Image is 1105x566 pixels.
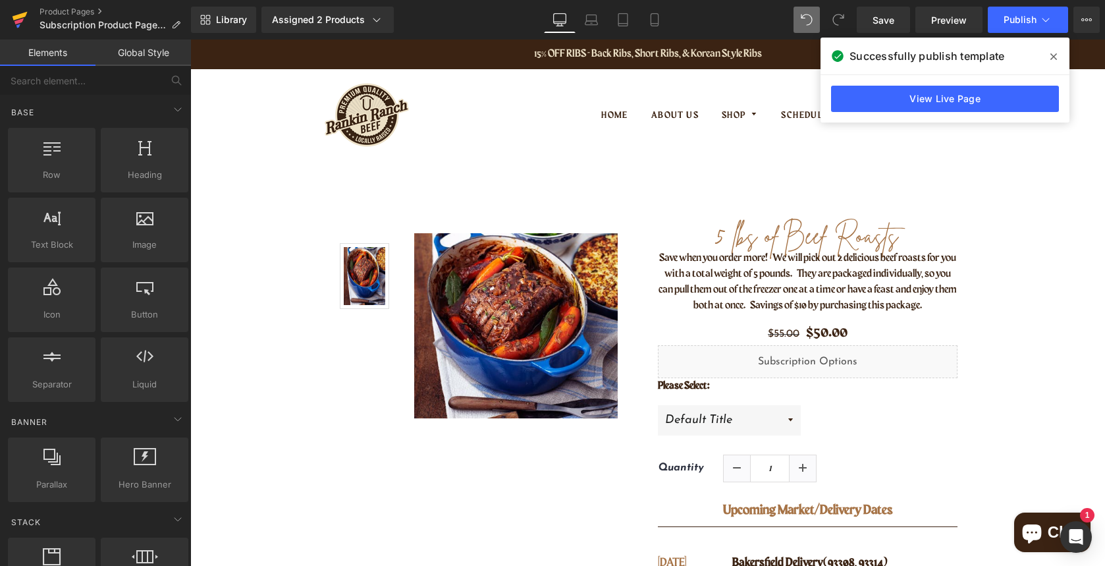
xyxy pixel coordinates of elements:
[915,7,983,33] a: Preview
[522,59,578,94] a: Shop
[272,13,383,26] div: Assigned 2 Products
[132,40,221,111] img: Rankin Beef
[607,7,639,33] a: Tablet
[105,378,184,391] span: Liquid
[40,20,166,30] span: Subscription Product Page No Dropdown
[105,308,184,322] span: Button
[633,517,697,529] span: (93308, 93314)
[544,7,576,33] a: Desktop
[542,517,633,529] span: Bakersfield Delivery
[526,183,708,206] a: 5 lbs of Beef Roasts
[576,7,607,33] a: Laptop
[794,7,820,33] button: Undo
[477,462,757,480] h1: Upcoming Market/Delivery Dates
[12,238,92,252] span: Text Block
[216,14,247,26] span: Library
[652,59,730,94] a: Contact Us
[849,48,1004,64] span: Successfully publish template
[931,13,967,27] span: Preview
[12,168,92,182] span: Row
[1060,521,1092,553] div: Open Intercom Messenger
[831,86,1059,112] a: View Live Page
[825,7,851,33] button: Redo
[10,106,36,119] span: Base
[40,7,191,17] a: Product Pages
[639,7,670,33] a: Mobile
[1004,14,1037,25] span: Publish
[105,478,184,492] span: Hero Banner
[105,168,184,182] span: Heading
[95,40,191,66] a: Global Style
[149,204,200,269] img: 5 lbs of Beef Roasts
[578,289,609,300] span: $55.00
[468,211,767,274] p: Save when you order more! We will pick out 2 delicious beef roasts for you with a total weight of...
[401,59,448,94] a: Home
[10,416,49,428] span: Banner
[451,59,518,94] a: About Us
[10,516,42,528] span: Stack
[12,308,92,322] span: Icon
[873,13,894,27] span: Save
[1073,7,1100,33] button: More
[12,478,92,492] span: Parallax
[988,7,1068,33] button: Publish
[105,238,184,252] span: Image
[820,473,904,516] inbox-online-store-chat: Shopify online store chat
[468,422,533,435] label: Quantity
[581,59,648,94] a: Schedule
[468,341,520,352] strong: Please Select:
[191,7,256,33] a: New Library
[12,378,92,391] span: Separator
[616,280,657,306] span: $50.00
[468,517,497,529] span: [DATE]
